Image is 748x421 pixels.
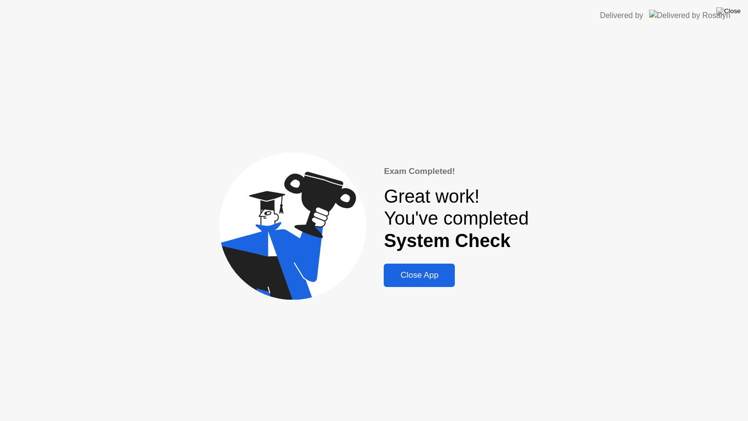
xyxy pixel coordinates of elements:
[387,270,452,280] div: Close App
[384,165,528,178] div: Exam Completed!
[716,7,741,15] img: Close
[384,230,510,251] b: System Check
[600,10,643,21] div: Delivered by
[384,264,455,287] button: Close App
[649,10,730,21] img: Delivered by Rosalyn
[384,186,528,252] div: Great work! You've completed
